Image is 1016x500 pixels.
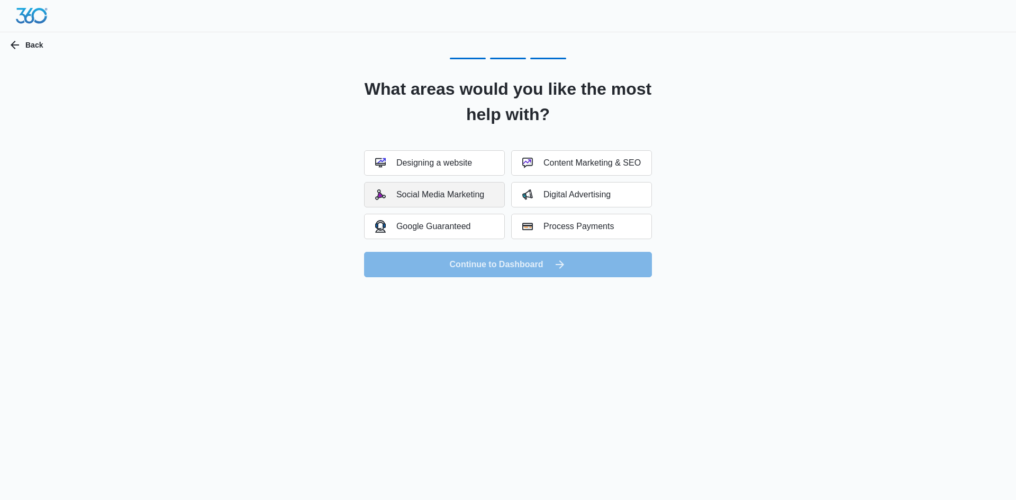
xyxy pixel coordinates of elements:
[364,150,505,176] button: Designing a website
[522,158,641,168] div: Content Marketing & SEO
[364,214,505,239] button: Google Guaranteed
[511,214,652,239] button: Process Payments
[522,189,611,200] div: Digital Advertising
[522,221,614,232] div: Process Payments
[351,76,665,127] h2: What areas would you like the most help with?
[364,182,505,207] button: Social Media Marketing
[375,189,484,200] div: Social Media Marketing
[375,220,471,232] div: Google Guaranteed
[375,158,472,168] div: Designing a website
[511,182,652,207] button: Digital Advertising
[511,150,652,176] button: Content Marketing & SEO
